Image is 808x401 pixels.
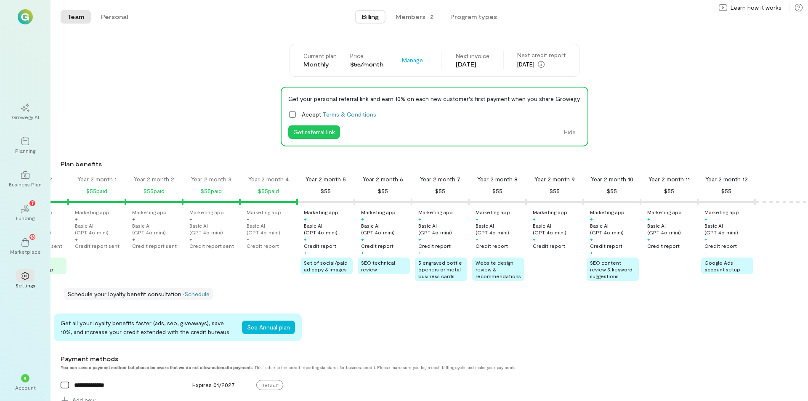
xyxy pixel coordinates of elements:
[350,52,383,60] div: Price
[61,10,91,24] button: Team
[363,175,403,183] div: Year 2 month 6
[10,198,40,228] a: Funding
[456,60,489,69] div: [DATE]
[15,384,36,391] div: Account
[533,242,565,249] div: Credit report
[704,222,753,236] div: Basic AI (GPT‑4o‑mini)
[10,265,40,295] a: Settings
[189,236,192,242] div: +
[590,249,593,256] div: +
[323,111,376,118] a: Terms & Conditions
[247,209,281,215] div: Marketing app
[402,56,423,64] span: Manage
[647,209,682,215] div: Marketing app
[705,175,748,183] div: Year 2 month 12
[361,236,364,242] div: +
[533,222,582,236] div: Basic AI (GPT‑4o‑mini)
[361,249,364,256] div: +
[591,175,633,183] div: Year 2 month 10
[288,94,581,103] div: Get your personal referral link and earn 10% on each new customer's first payment when you share ...
[189,215,192,222] div: +
[476,249,478,256] div: +
[361,215,364,222] div: +
[704,260,740,272] span: Google Ads account setup
[418,242,451,249] div: Credit report
[476,242,508,249] div: Credit report
[647,215,650,222] div: +
[258,186,279,196] div: $55 paid
[304,249,307,256] div: +
[303,52,337,60] div: Current plan
[61,365,253,370] strong: You can save a payment method but please be aware that we do not allow automatic payments.
[61,355,730,363] div: Payment methods
[361,242,393,249] div: Credit report
[86,186,107,196] div: $55 paid
[647,242,680,249] div: Credit report
[420,175,460,183] div: Year 2 month 7
[10,97,40,127] a: Growegy AI
[704,215,707,222] div: +
[456,52,489,60] div: Next invoice
[664,186,674,196] div: $55
[16,282,35,289] div: Settings
[361,222,410,236] div: Basic AI (GPT‑4o‑mini)
[477,175,518,183] div: Year 2 month 8
[361,260,395,272] span: SEO technical review
[306,175,346,183] div: Year 2 month 5
[389,10,440,24] button: Members · 2
[288,125,340,139] button: Get referral link
[132,242,177,249] div: Credit report sent
[75,242,120,249] div: Credit report sent
[75,222,124,236] div: Basic AI (GPT‑4o‑mini)
[247,215,250,222] div: +
[378,186,388,196] div: $55
[590,242,622,249] div: Credit report
[396,13,433,21] div: Members · 2
[61,365,730,370] div: This is due to the credit reporting standards for business credit. Please make sure you login eac...
[75,209,109,215] div: Marketing app
[189,222,238,236] div: Basic AI (GPT‑4o‑mini)
[476,209,510,215] div: Marketing app
[533,236,536,242] div: +
[517,51,566,59] div: Next credit report
[303,60,337,69] div: Monthly
[397,53,428,67] button: Manage
[590,222,639,236] div: Basic AI (GPT‑4o‑mini)
[302,110,376,119] span: Accept
[16,215,35,221] div: Funding
[418,209,453,215] div: Marketing app
[10,231,40,262] a: Marketplace
[10,130,40,161] a: Planning
[607,186,617,196] div: $55
[132,215,135,222] div: +
[647,222,696,236] div: Basic AI (GPT‑4o‑mini)
[476,215,478,222] div: +
[77,175,117,183] div: Year 2 month 1
[132,222,181,236] div: Basic AI (GPT‑4o‑mini)
[533,209,567,215] div: Marketing app
[704,249,707,256] div: +
[75,236,78,242] div: +
[144,186,165,196] div: $55 paid
[184,290,210,297] a: Schedule
[15,147,35,154] div: Planning
[418,260,462,279] span: 5 engraved bottle openers or metal business cards
[304,209,338,215] div: Marketing app
[647,236,650,242] div: +
[247,242,279,249] div: Credit report
[321,186,331,196] div: $55
[418,215,421,222] div: +
[67,290,184,297] span: Schedule your loyalty benefit consultation ·
[134,175,174,183] div: Year 2 month 2
[61,160,805,168] div: Plan benefits
[704,236,707,242] div: +
[476,222,524,236] div: Basic AI (GPT‑4o‑mini)
[492,186,502,196] div: $55
[75,215,78,222] div: +
[649,175,690,183] div: Year 2 month 11
[704,242,737,249] div: Credit report
[362,13,379,21] span: Billing
[476,260,521,279] span: Website design review & recommendations
[550,186,560,196] div: $55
